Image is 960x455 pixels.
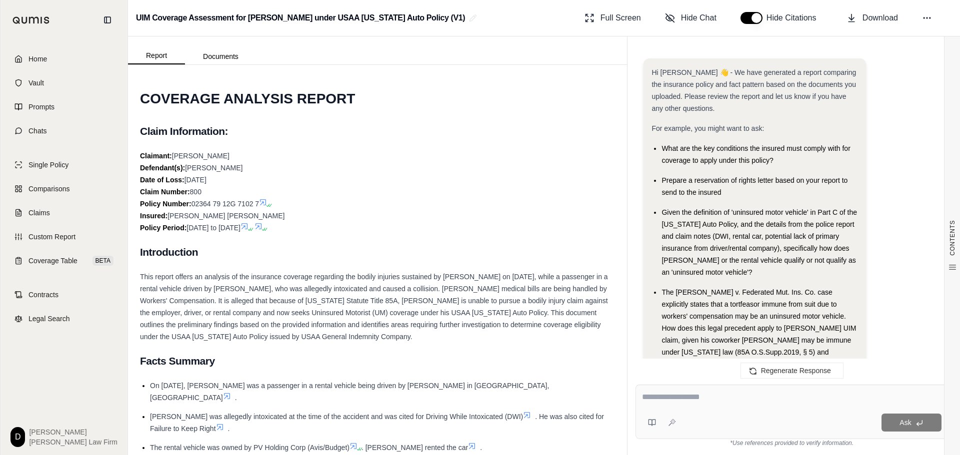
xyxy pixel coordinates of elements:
h2: Facts Summary [140,351,615,372]
span: This report offers an analysis of the insurance coverage regarding the bodily injuries sustained ... [140,273,608,341]
span: [DATE] to [DATE] [186,224,240,232]
span: Prompts [28,102,54,112]
span: What are the key conditions the insured must comply with for coverage to apply under this policy? [661,144,850,164]
span: CONTENTS [948,220,956,256]
span: Download [862,12,898,24]
a: Single Policy [6,154,121,176]
span: Contracts [28,290,58,300]
a: Legal Search [6,308,121,330]
span: Hi [PERSON_NAME] 👋 - We have generated a report comparing the insurance policy and fact pattern b... [651,68,856,112]
h2: UIM Coverage Assessment for [PERSON_NAME] under USAA [US_STATE] Auto Policy (V1) [136,9,465,27]
a: Home [6,48,121,70]
span: BETA [92,256,113,266]
span: [PERSON_NAME] [PERSON_NAME] [167,212,284,220]
h1: COVERAGE ANALYSIS REPORT [140,85,615,113]
span: Legal Search [28,314,70,324]
button: Full Screen [580,8,645,28]
span: Given the definition of 'uninsured motor vehicle' in Part C of the [US_STATE] Auto Policy, and th... [661,208,857,276]
a: Coverage TableBETA [6,250,121,272]
span: . He was also cited for Failure to Keep Right [150,413,604,433]
span: Hide Citations [766,12,822,24]
strong: Policy Number: [140,200,191,208]
span: The rental vehicle was owned by PV Holding Corp (Avis/Budget) [150,444,349,452]
div: D [10,427,25,447]
button: Download [842,8,902,28]
strong: Defendant(s): [140,164,185,172]
span: Single Policy [28,160,68,170]
span: . [PERSON_NAME] rented the car [361,444,468,452]
span: . [228,425,230,433]
img: Qumis Logo [12,16,50,24]
button: Ask [881,414,941,432]
a: Contracts [6,284,121,306]
span: [PERSON_NAME] [29,427,117,437]
strong: Claimant: [140,152,172,160]
h2: Claim Information: [140,121,615,142]
a: Claims [6,202,121,224]
span: Home [28,54,47,64]
button: Documents [185,48,256,64]
span: Comparisons [28,184,69,194]
span: 800 [190,188,201,196]
span: [DATE] [184,176,206,184]
span: [PERSON_NAME] was allegedly intoxicated at the time of the accident and was cited for Driving Whi... [150,413,523,421]
span: [PERSON_NAME] [185,164,242,172]
strong: Policy Period: [140,224,186,232]
strong: Date of Loss: [140,176,184,184]
span: Ask [899,419,911,427]
span: . [235,394,237,402]
a: Comparisons [6,178,121,200]
span: . [480,444,482,452]
a: Prompts [6,96,121,118]
span: Hide Chat [681,12,716,24]
button: Collapse sidebar [99,12,115,28]
span: 02364 79 12G 7102 7 [191,200,259,208]
span: Claims [28,208,50,218]
a: Custom Report [6,226,121,248]
span: The [PERSON_NAME] v. Federated Mut. Ins. Co. case explicitly states that a tortfeasor immune from... [661,288,856,368]
button: Report [128,47,185,64]
span: [PERSON_NAME] [172,152,229,160]
h2: Introduction [140,242,615,263]
button: Regenerate Response [740,363,843,379]
strong: Insured: [140,212,167,220]
span: Full Screen [600,12,641,24]
a: Chats [6,120,121,142]
span: On [DATE], [PERSON_NAME] was a passenger in a rental vehicle being driven by [PERSON_NAME] in [GE... [150,382,549,402]
span: Prepare a reservation of rights letter based on your report to send to the insured [661,176,847,196]
span: Coverage Table [28,256,77,266]
span: Custom Report [28,232,75,242]
span: Vault [28,78,44,88]
div: *Use references provided to verify information. [635,439,948,447]
strong: Claim Number: [140,188,190,196]
a: Vault [6,72,121,94]
span: Chats [28,126,47,136]
button: Hide Chat [661,8,720,28]
span: [PERSON_NAME] Law Firm [29,437,117,447]
span: For example, you might want to ask: [651,124,764,132]
span: Regenerate Response [761,367,831,375]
